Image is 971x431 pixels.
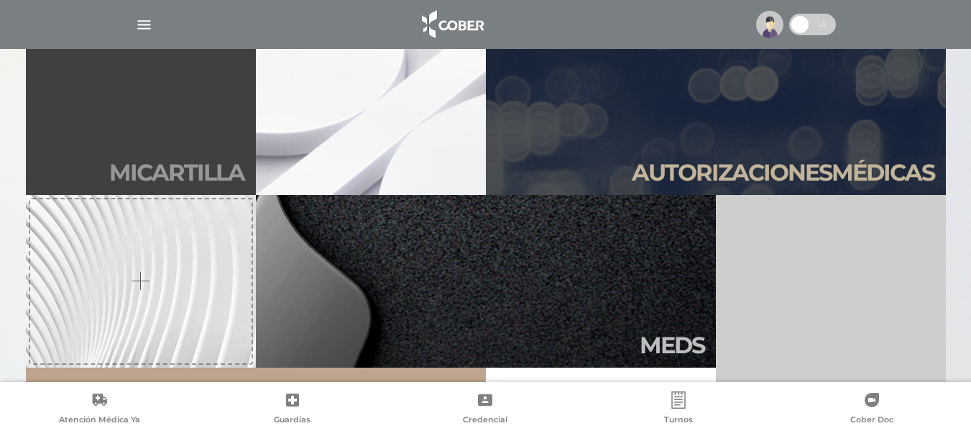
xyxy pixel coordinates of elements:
[59,414,140,427] span: Atención Médica Ya
[26,22,256,195] a: Micartilla
[486,22,946,195] a: Autorizacionesmédicas
[196,391,390,428] a: Guardias
[3,391,196,428] a: Atención Médica Ya
[850,414,893,427] span: Cober Doc
[756,11,783,38] img: profile-placeholder.svg
[640,332,704,359] h2: Meds
[664,414,693,427] span: Turnos
[632,159,934,186] h2: Autori zaciones médicas
[256,195,716,368] a: Meds
[109,159,244,186] h2: Mi car tilla
[463,414,507,427] span: Credencial
[274,414,310,427] span: Guardias
[414,7,489,42] img: logo_cober_home-white.png
[582,391,776,428] a: Turnos
[389,391,582,428] a: Credencial
[775,391,968,428] a: Cober Doc
[135,16,153,34] img: Cober_menu-lines-white.svg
